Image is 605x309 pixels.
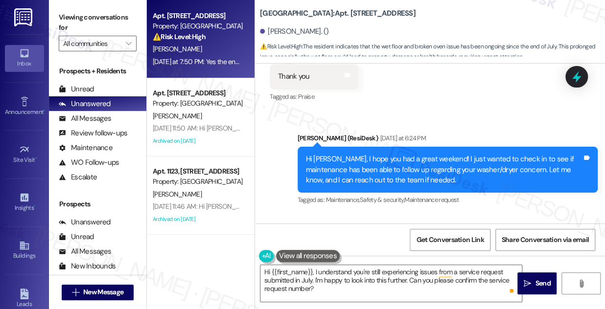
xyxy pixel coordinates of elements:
[495,229,595,251] button: Share Conversation via email
[260,265,522,302] textarea: To enrich screen reader interactions, please activate Accessibility in Grammarly extension settings
[62,285,134,300] button: New Message
[326,196,359,204] span: Maintenance ,
[153,98,243,109] div: Property: [GEOGRAPHIC_DATA]
[5,237,44,264] a: Buildings
[59,113,111,124] div: All Messages
[260,42,605,63] span: : The resident indicates that the wet floor and broken oven issue has been ongoing since the end ...
[63,36,121,51] input: All communities
[59,232,94,242] div: Unread
[59,246,111,257] div: All Messages
[5,45,44,71] a: Inbox
[59,99,111,109] div: Unanswered
[153,88,243,98] div: Apt. [STREET_ADDRESS]
[502,235,589,245] span: Share Conversation via email
[153,32,206,41] strong: ⚠️ Risk Level: High
[260,26,329,37] div: [PERSON_NAME]. ()
[59,84,94,94] div: Unread
[153,21,243,31] div: Property: [GEOGRAPHIC_DATA]
[298,193,598,207] div: Tagged as:
[517,272,557,294] button: Send
[298,92,314,101] span: Praise
[153,44,202,53] span: [PERSON_NAME]
[404,196,459,204] span: Maintenance request
[5,141,44,168] a: Site Visit •
[49,66,146,76] div: Prospects + Residents
[270,89,358,104] div: Tagged as:
[153,11,243,21] div: Apt. [STREET_ADDRESS]
[34,203,35,210] span: •
[360,196,404,204] span: Safety & security ,
[72,288,79,296] i: 
[44,107,45,114] span: •
[152,213,244,225] div: Archived on [DATE]
[83,287,123,297] span: New Message
[59,157,119,168] div: WO Follow-ups
[14,8,34,26] img: ResiDesk Logo
[378,133,426,143] div: [DATE] at 6:24 PM
[59,172,97,182] div: Escalate
[5,189,44,216] a: Insights •
[35,155,37,162] span: •
[59,143,113,153] div: Maintenance
[59,10,137,36] label: Viewing conversations for
[59,217,111,227] div: Unanswered
[578,280,585,287] i: 
[410,229,490,251] button: Get Conversation Link
[153,57,259,66] div: [DATE] at 7:50 PM: Yes the end of July
[153,177,243,187] div: Property: [GEOGRAPHIC_DATA]
[278,71,309,82] div: Thank you
[153,111,202,120] span: [PERSON_NAME]
[153,190,202,199] span: [PERSON_NAME]
[535,278,550,288] span: Send
[153,166,243,177] div: Apt. 1123, [STREET_ADDRESS]
[59,128,127,138] div: Review follow-ups
[59,261,116,271] div: New Inbounds
[152,135,244,147] div: Archived on [DATE]
[260,43,302,50] strong: ⚠️ Risk Level: High
[126,40,131,47] i: 
[49,199,146,209] div: Prospects
[524,280,531,287] i: 
[298,133,598,147] div: [PERSON_NAME] (ResiDesk)
[416,235,484,245] span: Get Conversation Link
[260,8,416,19] b: [GEOGRAPHIC_DATA]: Apt. [STREET_ADDRESS]
[306,154,582,185] div: Hi [PERSON_NAME], I hope you had a great weekend! I just wanted to check in to see if maintenance...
